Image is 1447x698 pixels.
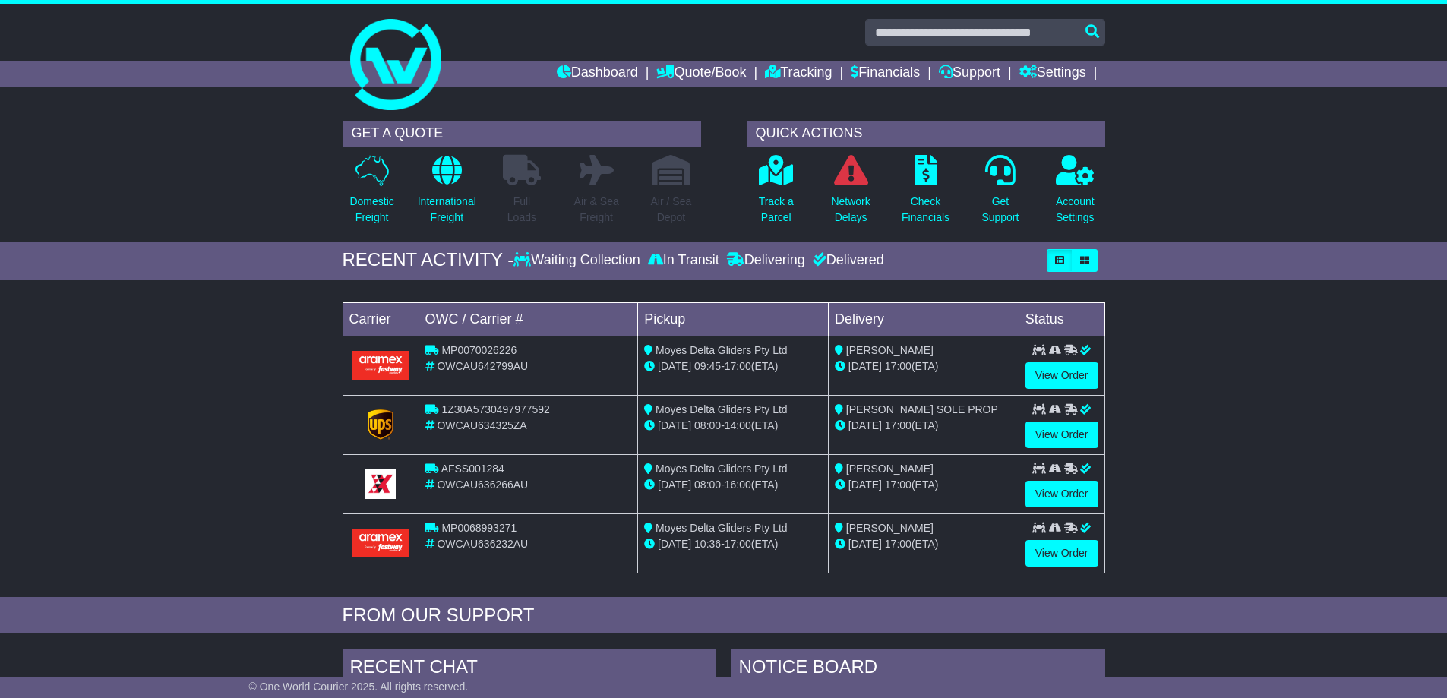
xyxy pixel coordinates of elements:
a: View Order [1025,422,1098,448]
span: Moyes Delta Gliders Pty Ltd [656,463,788,475]
div: - (ETA) [644,536,822,552]
a: Financials [851,61,920,87]
p: Check Financials [902,194,949,226]
a: Track aParcel [758,154,795,234]
div: - (ETA) [644,358,822,374]
div: (ETA) [835,358,1013,374]
span: [PERSON_NAME] SOLE PROP [846,403,998,415]
span: [DATE] [658,538,691,550]
p: Full Loads [503,194,541,226]
span: OWCAU642799AU [437,360,528,372]
span: [PERSON_NAME] [846,522,934,534]
span: 17:00 [885,419,911,431]
div: RECENT CHAT [343,649,716,690]
span: Moyes Delta Gliders Pty Ltd [656,522,788,534]
span: OWCAU636266AU [437,478,528,491]
div: NOTICE BOARD [731,649,1105,690]
div: FROM OUR SUPPORT [343,605,1105,627]
div: (ETA) [835,418,1013,434]
span: [DATE] [848,538,882,550]
div: RECENT ACTIVITY - [343,249,514,271]
td: Status [1019,302,1104,336]
span: © One World Courier 2025. All rights reserved. [249,681,469,693]
div: Waiting Collection [513,252,643,269]
span: [DATE] [658,478,691,491]
p: Air & Sea Freight [574,194,619,226]
a: DomesticFreight [349,154,394,234]
p: International Freight [418,194,476,226]
span: 09:45 [694,360,721,372]
div: (ETA) [835,477,1013,493]
a: AccountSettings [1055,154,1095,234]
div: - (ETA) [644,477,822,493]
span: [DATE] [848,360,882,372]
span: MP0070026226 [441,344,517,356]
span: MP0068993271 [441,522,517,534]
div: GET A QUOTE [343,121,701,147]
a: View Order [1025,540,1098,567]
span: [DATE] [848,419,882,431]
td: Pickup [638,302,829,336]
span: Moyes Delta Gliders Pty Ltd [656,344,788,356]
span: 17:00 [725,360,751,372]
a: Quote/Book [656,61,746,87]
span: 17:00 [885,538,911,550]
div: - (ETA) [644,418,822,434]
a: Support [939,61,1000,87]
span: OWCAU636232AU [437,538,528,550]
span: 08:00 [694,419,721,431]
a: CheckFinancials [901,154,950,234]
span: [PERSON_NAME] [846,463,934,475]
span: 17:00 [885,478,911,491]
div: In Transit [644,252,723,269]
span: AFSS001284 [441,463,504,475]
a: GetSupport [981,154,1019,234]
p: Get Support [981,194,1019,226]
span: [PERSON_NAME] [846,344,934,356]
td: Delivery [828,302,1019,336]
a: View Order [1025,481,1098,507]
div: QUICK ACTIONS [747,121,1105,147]
span: [DATE] [848,478,882,491]
a: Settings [1019,61,1086,87]
span: 17:00 [885,360,911,372]
p: Air / Sea Depot [651,194,692,226]
span: OWCAU634325ZA [437,419,526,431]
a: NetworkDelays [830,154,870,234]
td: Carrier [343,302,419,336]
a: Tracking [765,61,832,87]
img: Aramex.png [352,529,409,557]
span: 16:00 [725,478,751,491]
a: InternationalFreight [417,154,477,234]
div: Delivered [809,252,884,269]
img: GetCarrierServiceLogo [368,409,393,440]
span: 08:00 [694,478,721,491]
span: [DATE] [658,419,691,431]
span: 17:00 [725,538,751,550]
td: OWC / Carrier # [419,302,638,336]
span: [DATE] [658,360,691,372]
a: Dashboard [557,61,638,87]
p: Domestic Freight [349,194,393,226]
div: Delivering [723,252,809,269]
div: (ETA) [835,536,1013,552]
p: Track a Parcel [759,194,794,226]
p: Network Delays [831,194,870,226]
span: 10:36 [694,538,721,550]
img: Aramex.png [352,351,409,379]
p: Account Settings [1056,194,1095,226]
img: GetCarrierServiceLogo [365,469,396,499]
span: 14:00 [725,419,751,431]
span: Moyes Delta Gliders Pty Ltd [656,403,788,415]
a: View Order [1025,362,1098,389]
span: 1Z30A5730497977592 [441,403,549,415]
